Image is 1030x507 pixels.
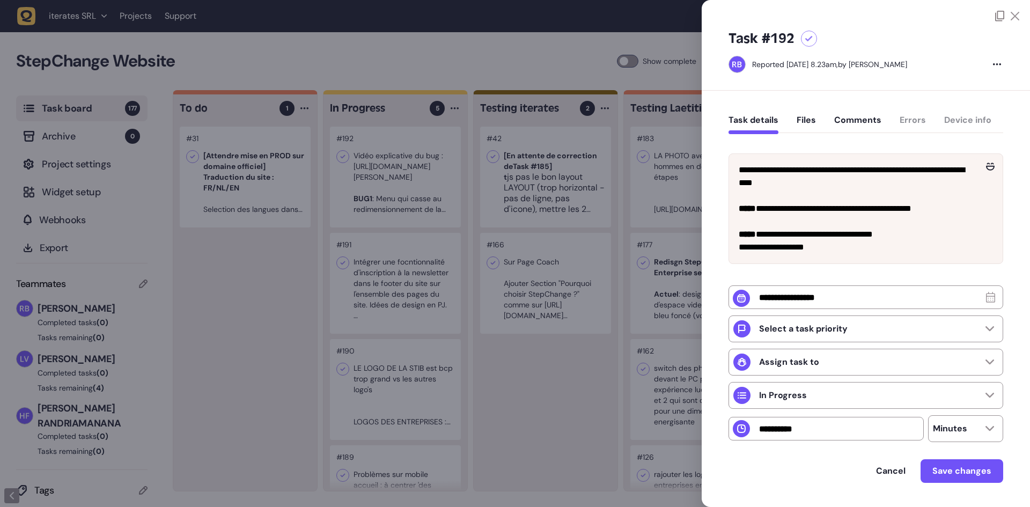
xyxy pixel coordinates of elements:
div: Reported [DATE] 8.23am, [752,60,838,69]
button: Save changes [921,459,1003,483]
p: Assign task to [759,357,819,368]
h5: Task #192 [729,30,794,47]
button: Files [797,115,816,134]
span: Cancel [876,467,906,475]
div: by [PERSON_NAME] [752,59,907,70]
button: Task details [729,115,778,134]
span: Save changes [932,467,991,475]
p: Select a task priority [759,324,848,334]
img: Rodolphe Balay [729,56,745,72]
button: Cancel [865,460,916,482]
button: Comments [834,115,881,134]
p: Minutes [933,423,967,434]
p: In Progress [759,390,807,401]
iframe: LiveChat chat widget [980,457,1025,502]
